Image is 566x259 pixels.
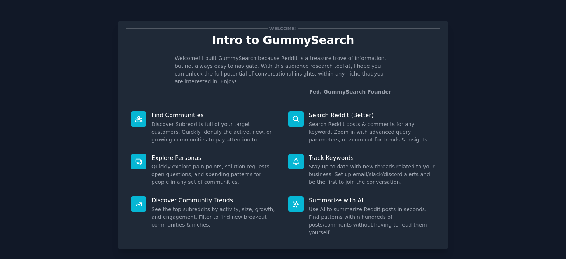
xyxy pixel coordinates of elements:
[309,154,435,162] p: Track Keywords
[309,206,435,237] dd: Use AI to summarize Reddit posts in seconds. Find patterns within hundreds of posts/comments with...
[309,120,435,144] dd: Search Reddit posts & comments for any keyword. Zoom in with advanced query parameters, or zoom o...
[151,120,278,144] dd: Discover Subreddits full of your target customers. Quickly identify the active, new, or growing c...
[307,88,391,96] div: -
[151,154,278,162] p: Explore Personas
[151,163,278,186] dd: Quickly explore pain points, solution requests, open questions, and spending patterns for people ...
[151,206,278,229] dd: See the top subreddits by activity, size, growth, and engagement. Filter to find new breakout com...
[126,34,440,47] p: Intro to GummySearch
[151,111,278,119] p: Find Communities
[151,196,278,204] p: Discover Community Trends
[268,25,298,32] span: Welcome!
[309,163,435,186] dd: Stay up to date with new threads related to your business. Set up email/slack/discord alerts and ...
[309,196,435,204] p: Summarize with AI
[309,89,391,95] a: Fed, GummySearch Founder
[175,55,391,85] p: Welcome! I built GummySearch because Reddit is a treasure trove of information, but not always ea...
[309,111,435,119] p: Search Reddit (Better)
